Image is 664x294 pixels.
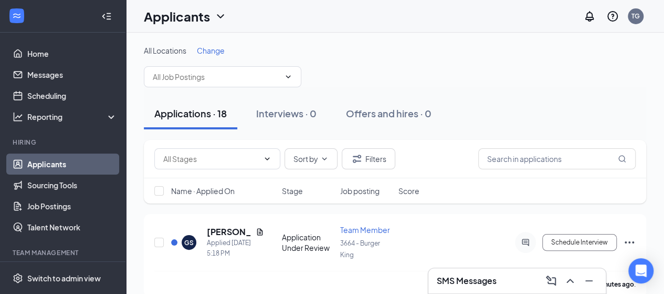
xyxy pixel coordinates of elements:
[346,107,431,120] div: Offers and hires · 0
[293,155,318,163] span: Sort by
[12,11,22,21] svg: WorkstreamLogo
[263,155,271,163] svg: ChevronDown
[631,12,640,21] div: TG
[282,232,334,253] div: Application Under Review
[284,73,292,81] svg: ChevronDown
[543,272,560,289] button: ComposeMessage
[282,186,303,196] span: Stage
[562,272,578,289] button: ChevronUp
[13,111,23,122] svg: Analysis
[588,280,634,288] b: 11 minutes ago
[564,275,576,287] svg: ChevronUp
[581,272,597,289] button: Minimize
[478,148,636,169] input: Search in applications
[583,10,596,23] svg: Notifications
[519,238,532,247] svg: ActiveChat
[171,186,235,196] span: Name · Applied On
[27,175,117,196] a: Sourcing Tools
[214,10,227,23] svg: ChevronDown
[13,248,115,257] div: Team Management
[144,46,186,55] span: All Locations
[623,236,636,249] svg: Ellipses
[545,275,557,287] svg: ComposeMessage
[27,273,101,283] div: Switch to admin view
[27,64,117,85] a: Messages
[13,138,115,147] div: Hiring
[618,155,626,163] svg: MagnifyingGlass
[144,7,210,25] h1: Applicants
[27,43,117,64] a: Home
[163,153,259,165] input: All Stages
[398,186,419,196] span: Score
[27,85,117,106] a: Scheduling
[153,71,280,83] input: All Job Postings
[184,238,194,247] div: GS
[542,234,617,251] button: Schedule Interview
[207,238,264,259] div: Applied [DATE] 5:18 PM
[340,186,380,196] span: Job posting
[27,154,117,175] a: Applicants
[256,107,317,120] div: Interviews · 0
[606,10,619,23] svg: QuestionInfo
[27,196,117,217] a: Job Postings
[340,239,380,259] span: 3664 - Burger King
[13,273,23,283] svg: Settings
[437,275,497,287] h3: SMS Messages
[101,11,112,22] svg: Collapse
[197,46,225,55] span: Change
[342,148,395,169] button: Filter Filters
[284,148,338,169] button: Sort byChevronDown
[27,217,117,238] a: Talent Network
[256,228,264,236] svg: Document
[628,258,654,283] div: Open Intercom Messenger
[27,111,118,122] div: Reporting
[154,107,227,120] div: Applications · 18
[320,155,329,163] svg: ChevronDown
[340,225,390,235] span: Team Member
[583,275,595,287] svg: Minimize
[207,226,251,238] h5: [PERSON_NAME]
[351,153,363,165] svg: Filter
